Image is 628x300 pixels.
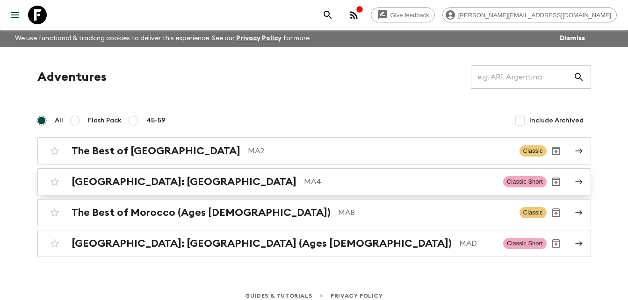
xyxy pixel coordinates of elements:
[72,207,331,219] h2: The Best of Morocco (Ages [DEMOGRAPHIC_DATA])
[55,116,63,125] span: All
[72,145,240,157] h2: The Best of [GEOGRAPHIC_DATA]
[11,30,315,47] p: We use functional & tracking cookies to deliver this experience. See our for more.
[37,199,591,226] a: The Best of Morocco (Ages [DEMOGRAPHIC_DATA])MABClassicArchive
[72,176,296,188] h2: [GEOGRAPHIC_DATA]: [GEOGRAPHIC_DATA]
[547,142,565,160] button: Archive
[385,12,434,19] span: Give feedback
[547,172,565,191] button: Archive
[146,116,166,125] span: 45-59
[459,238,496,249] p: MAD
[88,116,122,125] span: Flash Pack
[503,238,547,249] span: Classic Short
[547,203,565,222] button: Archive
[453,12,616,19] span: [PERSON_NAME][EMAIL_ADDRESS][DOMAIN_NAME]
[236,35,282,42] a: Privacy Policy
[503,176,547,187] span: Classic Short
[520,207,547,218] span: Classic
[248,145,512,157] p: MA2
[371,7,435,22] a: Give feedback
[529,116,584,125] span: Include Archived
[37,168,591,195] a: [GEOGRAPHIC_DATA]: [GEOGRAPHIC_DATA]MA4Classic ShortArchive
[547,234,565,253] button: Archive
[72,237,452,250] h2: [GEOGRAPHIC_DATA]: [GEOGRAPHIC_DATA] (Ages [DEMOGRAPHIC_DATA])
[304,176,496,187] p: MA4
[6,6,24,24] button: menu
[338,207,512,218] p: MAB
[471,64,573,90] input: e.g. AR1, Argentina
[37,68,107,86] h1: Adventures
[442,7,617,22] div: [PERSON_NAME][EMAIL_ADDRESS][DOMAIN_NAME]
[37,230,591,257] a: [GEOGRAPHIC_DATA]: [GEOGRAPHIC_DATA] (Ages [DEMOGRAPHIC_DATA])MADClassic ShortArchive
[557,32,587,45] button: Dismiss
[318,6,337,24] button: search adventures
[520,145,547,157] span: Classic
[37,137,591,164] a: The Best of [GEOGRAPHIC_DATA]MA2ClassicArchive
